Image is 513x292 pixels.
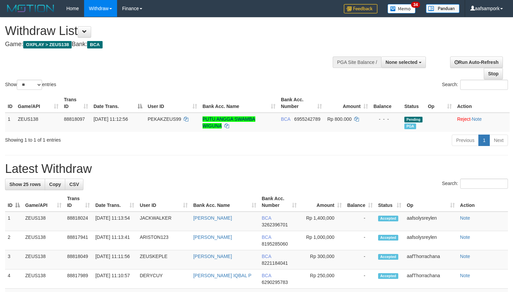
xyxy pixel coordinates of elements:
[137,250,190,269] td: ZEUSKEPLE
[45,179,65,190] a: Copy
[69,182,79,187] span: CSV
[23,41,72,48] span: OXPLAY > ZEUS138
[402,94,425,113] th: Status
[203,116,255,129] a: PUTU ANGGA SWAMBA WIGUNA
[5,41,335,48] h4: Game: Bank:
[5,231,23,250] td: 2
[65,179,83,190] a: CSV
[87,41,102,48] span: BCA
[9,182,41,187] span: Show 25 rows
[5,250,23,269] td: 3
[5,24,335,38] h1: Withdraw List
[5,94,15,113] th: ID
[404,123,416,129] span: Marked by aafsolysreylen
[373,116,399,122] div: - - -
[404,212,457,231] td: aafsolysreylen
[344,192,375,212] th: Balance: activate to sort column ascending
[381,57,426,68] button: None selected
[371,94,402,113] th: Balance
[5,269,23,289] td: 4
[200,94,278,113] th: Bank Acc. Name: activate to sort column ascending
[294,116,321,122] span: Copy 6955242789 to clipboard
[5,192,23,212] th: ID: activate to sort column descending
[460,254,470,259] a: Note
[378,273,398,279] span: Accepted
[5,134,209,143] div: Showing 1 to 1 of 1 entries
[64,231,93,250] td: 88817941
[457,192,508,212] th: Action
[472,116,482,122] a: Note
[137,269,190,289] td: DERYCUY
[64,250,93,269] td: 88818049
[262,241,288,247] span: Copy 8195285060 to clipboard
[91,94,145,113] th: Date Trans.: activate to sort column descending
[299,269,344,289] td: Rp 250,000
[5,162,508,176] h1: Latest Withdraw
[460,80,508,90] input: Search:
[49,182,61,187] span: Copy
[404,231,457,250] td: aafsolysreylen
[259,192,299,212] th: Bank Acc. Number: activate to sort column ascending
[23,192,64,212] th: Game/API: activate to sort column ascending
[460,215,470,221] a: Note
[137,231,190,250] td: ARISTON123
[457,116,471,122] a: Reject
[64,116,85,122] span: 88818097
[17,80,42,90] select: Showentries
[325,94,371,113] th: Amount: activate to sort column ascending
[299,250,344,269] td: Rp 300,000
[452,135,479,146] a: Previous
[262,273,271,278] span: BCA
[344,4,377,13] img: Feedback.jpg
[450,57,503,68] a: Run Auto-Refresh
[193,215,232,221] a: [PERSON_NAME]
[5,113,15,132] td: 1
[388,4,416,13] img: Button%20Memo.svg
[137,212,190,231] td: JACKWALKER
[404,250,457,269] td: aafThorrachana
[378,216,398,221] span: Accepted
[344,269,375,289] td: -
[93,192,137,212] th: Date Trans.: activate to sort column ascending
[454,113,510,132] td: ·
[93,212,137,231] td: [DATE] 11:13:54
[404,117,423,122] span: Pending
[93,231,137,250] td: [DATE] 11:13:41
[148,116,181,122] span: PEKAKZEUS99
[454,94,510,113] th: Action
[193,234,232,240] a: [PERSON_NAME]
[489,135,508,146] a: Next
[425,94,454,113] th: Op: activate to sort column ascending
[61,94,91,113] th: Trans ID: activate to sort column ascending
[145,94,200,113] th: User ID: activate to sort column ascending
[262,215,271,221] span: BCA
[484,68,503,79] a: Stop
[190,192,259,212] th: Bank Acc. Name: activate to sort column ascending
[344,212,375,231] td: -
[442,80,508,90] label: Search:
[299,192,344,212] th: Amount: activate to sort column ascending
[460,234,470,240] a: Note
[478,135,490,146] a: 1
[94,116,128,122] span: [DATE] 11:12:56
[23,212,64,231] td: ZEUS138
[23,250,64,269] td: ZEUS138
[442,179,508,189] label: Search:
[378,235,398,241] span: Accepted
[64,269,93,289] td: 88817989
[23,231,64,250] td: ZEUS138
[404,192,457,212] th: Op: activate to sort column ascending
[411,2,420,8] span: 34
[5,80,56,90] label: Show entries
[193,254,232,259] a: [PERSON_NAME]
[460,273,470,278] a: Note
[64,212,93,231] td: 88818024
[5,212,23,231] td: 1
[262,222,288,227] span: Copy 3262396701 to clipboard
[327,116,352,122] span: Rp 800.000
[333,57,381,68] div: PGA Site Balance /
[344,250,375,269] td: -
[299,231,344,250] td: Rp 1,000,000
[460,179,508,189] input: Search:
[386,60,417,65] span: None selected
